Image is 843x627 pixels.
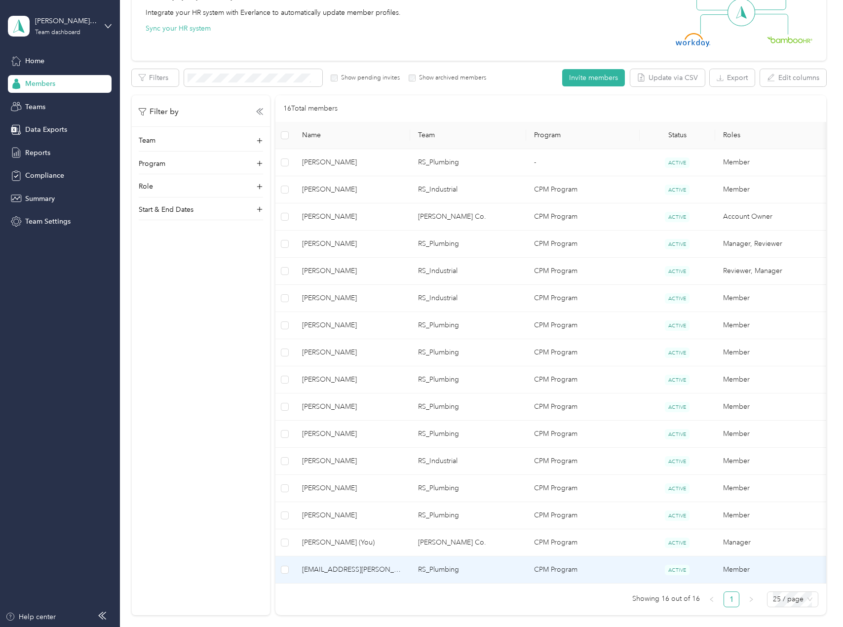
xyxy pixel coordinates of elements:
[715,529,831,556] td: Manager
[767,591,818,607] div: Page Size
[302,401,402,412] span: [PERSON_NAME]
[416,74,486,82] label: Show archived members
[294,366,410,393] td: Rory Balistreri
[294,393,410,421] td: John Wienke
[788,572,843,627] iframe: Everlance-gr Chat Button Frame
[715,556,831,584] td: Member
[640,122,715,149] th: Status
[715,285,831,312] td: Member
[715,448,831,475] td: Member
[294,475,410,502] td: Holly Marasch
[526,339,639,366] td: CPM Program
[283,103,338,114] p: 16 Total members
[724,591,739,607] li: 1
[294,448,410,475] td: Mike Jens
[132,69,179,86] button: Filters
[410,149,526,176] td: RS_Plumbing
[302,564,402,575] span: [EMAIL_ADDRESS][PERSON_NAME][DOMAIN_NAME]
[715,203,831,231] td: Account Owner
[302,374,402,385] span: [PERSON_NAME]
[665,348,690,358] span: ACTIVE
[676,33,710,47] img: Workday
[294,176,410,203] td: Mike Mccarthey
[760,69,826,86] button: Edit columns
[25,170,64,181] span: Compliance
[302,347,402,358] span: [PERSON_NAME]
[410,393,526,421] td: RS_Plumbing
[526,203,639,231] td: CPM Program
[410,366,526,393] td: RS_Plumbing
[302,266,402,276] span: [PERSON_NAME]
[632,591,700,606] span: Showing 16 out of 16
[25,56,44,66] span: Home
[704,591,720,607] li: Previous Page
[294,529,410,556] td: Jacob Lepien (You)
[526,149,639,176] td: -
[294,339,410,366] td: Eric Wheeler
[294,203,410,231] td: David Spence
[410,475,526,502] td: RS_Plumbing
[25,148,50,158] span: Reports
[665,212,690,222] span: ACTIVE
[302,320,402,331] span: [PERSON_NAME]
[562,69,625,86] button: Invite members
[715,176,831,203] td: Member
[526,529,639,556] td: CPM Program
[715,366,831,393] td: Member
[302,537,402,548] span: [PERSON_NAME] (You)
[410,529,526,556] td: Rundle-Spence Co.
[665,456,690,467] span: ACTIVE
[715,421,831,448] td: Member
[294,312,410,339] td: Bob Betz
[715,312,831,339] td: Member
[294,502,410,529] td: Ryan Stocker
[302,510,402,521] span: [PERSON_NAME]
[410,203,526,231] td: Rundle-Spence Co.
[665,185,690,195] span: ACTIVE
[302,157,402,168] span: [PERSON_NAME]
[665,157,690,168] span: ACTIVE
[665,510,690,521] span: ACTIVE
[630,69,705,86] button: Update via CSV
[294,122,410,149] th: Name
[338,74,400,82] label: Show pending invites
[710,69,755,86] button: Export
[526,556,639,584] td: CPM Program
[410,556,526,584] td: RS_Plumbing
[25,102,45,112] span: Teams
[139,204,193,215] p: Start & End Dates
[709,596,715,602] span: left
[146,23,211,34] button: Sync your HR system
[302,131,402,139] span: Name
[526,448,639,475] td: CPM Program
[715,258,831,285] td: Reviewer, Manager
[526,475,639,502] td: CPM Program
[665,402,690,412] span: ACTIVE
[410,502,526,529] td: RS_Plumbing
[526,421,639,448] td: CPM Program
[139,158,165,169] p: Program
[715,339,831,366] td: Member
[294,556,410,584] td: nathand@rundle-spence.com
[5,612,56,622] button: Help center
[25,78,55,89] span: Members
[25,194,55,204] span: Summary
[302,211,402,222] span: [PERSON_NAME]
[35,16,97,26] div: [PERSON_NAME] Co.
[773,592,812,607] span: 25 / page
[410,448,526,475] td: RS_Industrial
[743,591,759,607] li: Next Page
[700,14,734,34] img: Line Left Down
[754,14,788,35] img: Line Right Down
[294,149,410,176] td: Tom Bruce
[139,181,153,192] p: Role
[665,429,690,439] span: ACTIVE
[526,285,639,312] td: CPM Program
[25,216,71,227] span: Team Settings
[526,366,639,393] td: CPM Program
[294,258,410,285] td: Dan Krecklow
[704,591,720,607] button: left
[25,124,67,135] span: Data Exports
[715,393,831,421] td: Member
